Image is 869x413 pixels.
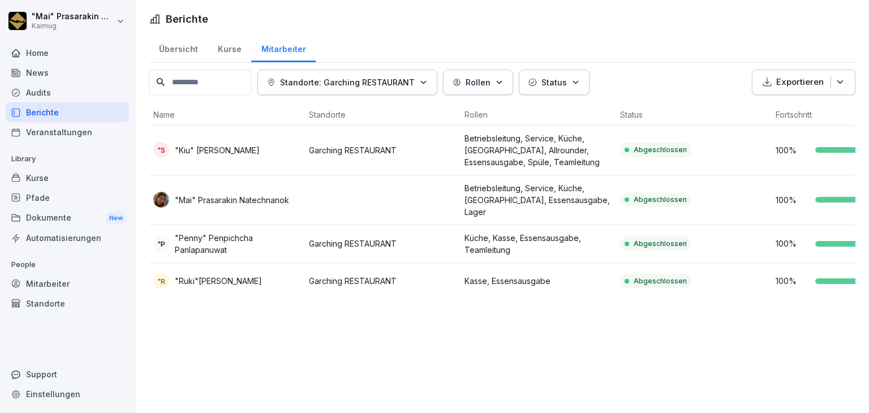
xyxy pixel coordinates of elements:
p: People [6,256,129,274]
a: Veranstaltungen [6,122,129,142]
th: Rollen [460,104,616,126]
a: Standorte [6,294,129,313]
p: Garching RESTAURANT [309,144,455,156]
div: "P [153,236,169,252]
p: Abgeschlossen [634,195,687,205]
button: Exportieren [752,70,855,95]
p: "Mai" Prasarakin Natechnanok [175,194,289,206]
a: Mitarbeiter [251,33,316,62]
p: 100 % [776,144,810,156]
a: Kurse [6,168,129,188]
div: Dokumente [6,208,129,229]
p: 100 % [776,194,810,206]
p: Kasse, Essensausgabe [464,275,611,287]
p: Abgeschlossen [634,276,687,286]
a: News [6,63,129,83]
p: Garching RESTAURANT [309,275,455,287]
a: Automatisierungen [6,228,129,248]
p: "Penny" Penpichcha Panlapanuwat [175,232,300,256]
p: Garching RESTAURANT [309,238,455,249]
a: Mitarbeiter [6,274,129,294]
p: Status [541,76,567,88]
th: Status [616,104,771,126]
p: "Mai" Prasarakin Natechnanok [32,12,114,21]
p: Library [6,150,129,168]
p: Küche, Kasse, Essensausgabe, Teamleitung [464,232,611,256]
img: f3vrnbq1a0ja678kqe8p3mnu.png [153,192,169,208]
a: Audits [6,83,129,102]
a: Pfade [6,188,129,208]
p: Kaimug [32,22,114,30]
p: 100 % [776,275,810,287]
div: New [106,212,126,225]
a: Einstellungen [6,384,129,404]
button: Status [519,70,590,95]
th: Standorte [304,104,460,126]
a: Berichte [6,102,129,122]
button: Standorte: Garching RESTAURANT [257,70,437,95]
p: 100 % [776,238,810,249]
a: Kurse [208,33,251,62]
p: Betriebsleitung, Service, Küche, [GEOGRAPHIC_DATA], Allrounder, Essensausgabe, Spüle, Teamleitung [464,132,611,168]
div: "S [153,142,169,158]
a: Übersicht [149,33,208,62]
div: "R [153,273,169,289]
a: DokumenteNew [6,208,129,229]
p: Abgeschlossen [634,145,687,155]
th: Name [149,104,304,126]
p: "Ruki"[PERSON_NAME] [175,275,262,287]
div: Support [6,364,129,384]
p: Standorte: Garching RESTAURANT [280,76,415,88]
h1: Berichte [166,11,208,27]
p: Betriebsleitung, Service, Küche, [GEOGRAPHIC_DATA], Essensausgabe, Lager [464,182,611,218]
button: Rollen [443,70,513,95]
p: "Kiu" [PERSON_NAME] [175,144,260,156]
p: Abgeschlossen [634,239,687,249]
p: Exportieren [776,76,824,89]
a: Home [6,43,129,63]
p: Rollen [466,76,491,88]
